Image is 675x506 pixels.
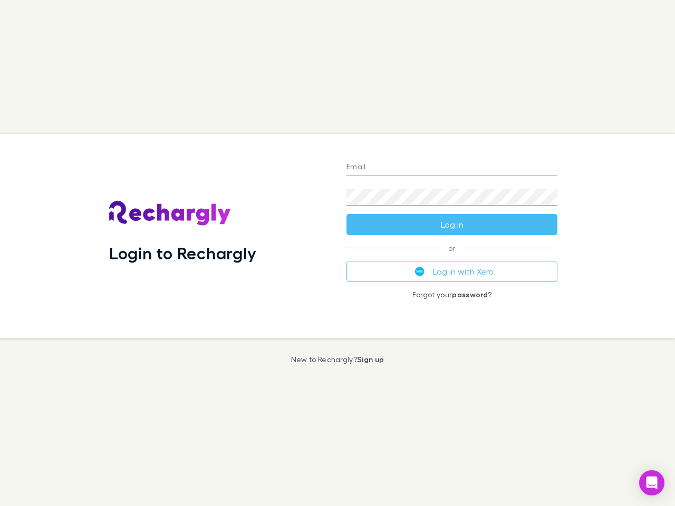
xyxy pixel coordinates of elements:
p: Forgot your ? [346,290,557,299]
div: Open Intercom Messenger [639,470,664,495]
button: Log in [346,214,557,235]
h1: Login to Rechargly [109,243,256,263]
img: Xero's logo [415,267,425,276]
img: Rechargly's Logo [109,201,232,226]
a: password [452,290,488,299]
button: Log in with Xero [346,261,557,282]
p: New to Rechargly? [291,355,384,364]
a: Sign up [357,355,384,364]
